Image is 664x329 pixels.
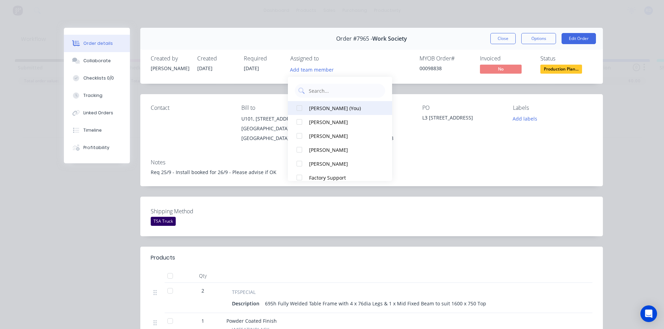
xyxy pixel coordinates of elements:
[540,65,582,73] span: Production Plan...
[151,254,175,262] div: Products
[480,65,522,73] span: No
[83,145,109,151] div: Profitability
[336,35,372,42] span: Order #7965 -
[83,40,113,47] div: Order details
[540,55,592,62] div: Status
[83,92,102,99] div: Tracking
[64,69,130,87] button: Checklists 0/0
[64,35,130,52] button: Order details
[151,65,189,72] div: [PERSON_NAME]
[244,55,282,62] div: Required
[309,146,379,154] div: [PERSON_NAME]
[287,65,338,74] button: Add team member
[290,55,360,62] div: Assigned to
[241,124,321,143] div: [GEOGRAPHIC_DATA], [GEOGRAPHIC_DATA], 2208
[151,217,176,226] div: TSA Truck
[83,75,114,81] div: Checklists 0/0
[309,105,379,112] div: [PERSON_NAME] (You)
[262,298,489,309] div: 695h Fully Welded Table Frame with 4 x 76dia Legs & 1 x Mid Fixed Beam to suit 1600 x 750 Top
[288,171,392,184] button: Factory Support
[151,159,592,166] div: Notes
[151,207,238,215] label: Shipping Method
[226,318,277,324] span: Powder Coated Finish
[288,157,392,171] button: [PERSON_NAME]
[151,105,230,111] div: Contact
[422,114,502,124] div: L3 [STREET_ADDRESS]
[83,58,111,64] div: Collaborate
[521,33,556,44] button: Options
[197,55,235,62] div: Created
[509,114,541,123] button: Add labels
[182,269,224,283] div: Qty
[64,52,130,69] button: Collaborate
[244,65,259,72] span: [DATE]
[201,317,204,324] span: 1
[288,115,392,129] button: [PERSON_NAME]
[288,101,392,115] button: [PERSON_NAME] (You)
[232,298,262,309] div: Description
[241,114,321,143] div: U101, [STREET_ADDRESS][GEOGRAPHIC_DATA], [GEOGRAPHIC_DATA], 2208
[64,104,130,122] button: Linked Orders
[420,65,472,72] div: 00098838
[290,65,338,74] button: Add team member
[513,105,592,111] div: Labels
[309,118,379,126] div: [PERSON_NAME]
[309,132,379,140] div: [PERSON_NAME]
[241,105,321,111] div: Bill to
[201,287,204,294] span: 2
[151,168,592,176] div: Req 25/9 - Install booked for 26/9 - Please advise if OK
[490,33,516,44] button: Close
[151,55,189,62] div: Created by
[309,160,379,167] div: [PERSON_NAME]
[309,174,379,181] div: Factory Support
[241,114,321,124] div: U101, [STREET_ADDRESS]
[197,65,213,72] span: [DATE]
[232,288,256,296] span: TFSPECIAL
[83,127,102,133] div: Timeline
[422,105,502,111] div: PO
[640,305,657,322] div: Open Intercom Messenger
[540,65,582,75] button: Production Plan...
[83,110,113,116] div: Linked Orders
[562,33,596,44] button: Edit Order
[372,35,407,42] span: Work Society
[288,143,392,157] button: [PERSON_NAME]
[64,122,130,139] button: Timeline
[64,139,130,156] button: Profitability
[308,84,382,98] input: Search...
[420,55,472,62] div: MYOB Order #
[288,129,392,143] button: [PERSON_NAME]
[480,55,532,62] div: Invoiced
[64,87,130,104] button: Tracking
